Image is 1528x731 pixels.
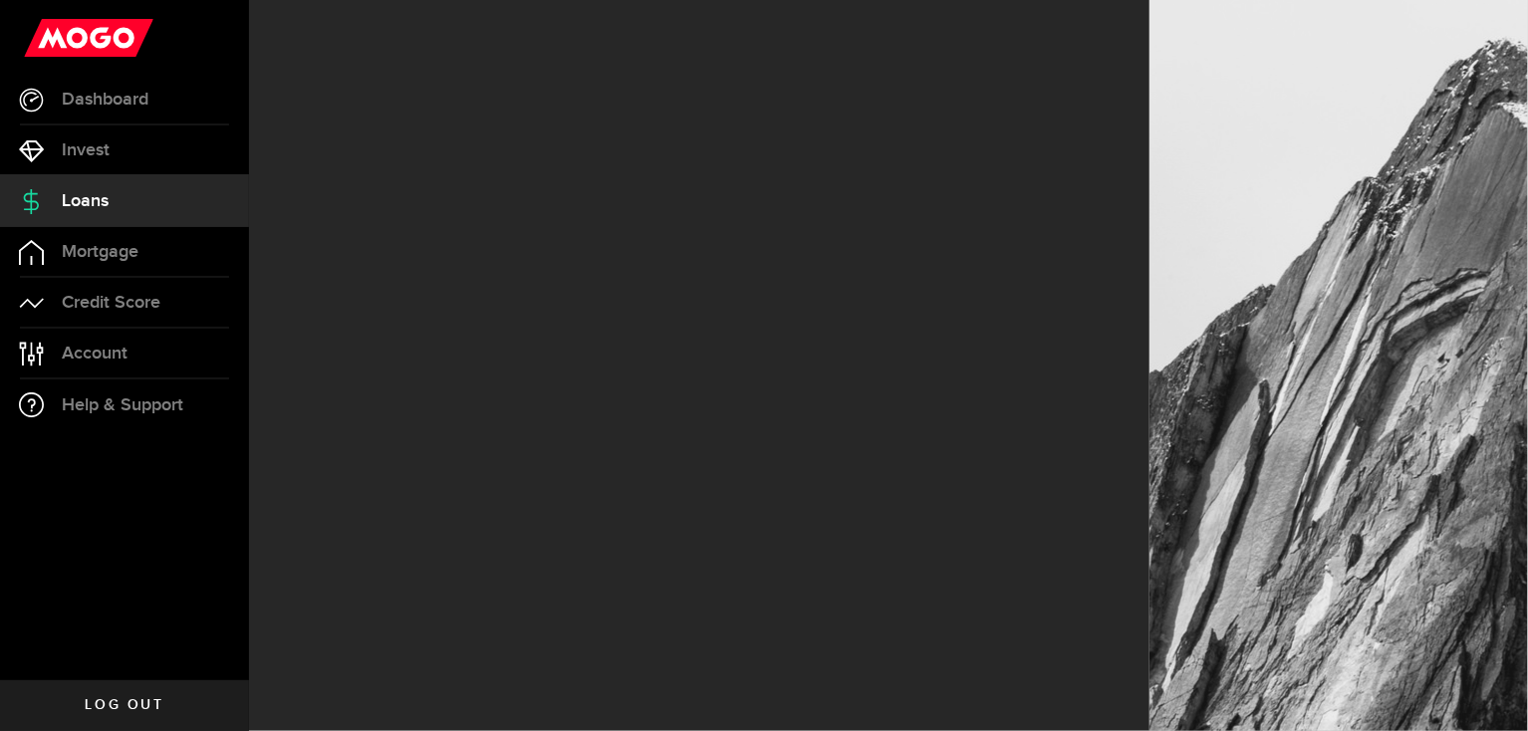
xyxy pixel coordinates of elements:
span: Dashboard [62,91,148,109]
span: Log out [85,698,163,712]
span: Credit Score [62,294,160,312]
span: Invest [62,141,110,159]
span: Account [62,345,127,363]
span: Loans [62,192,109,210]
span: Mortgage [62,243,138,261]
span: Help & Support [62,396,183,414]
